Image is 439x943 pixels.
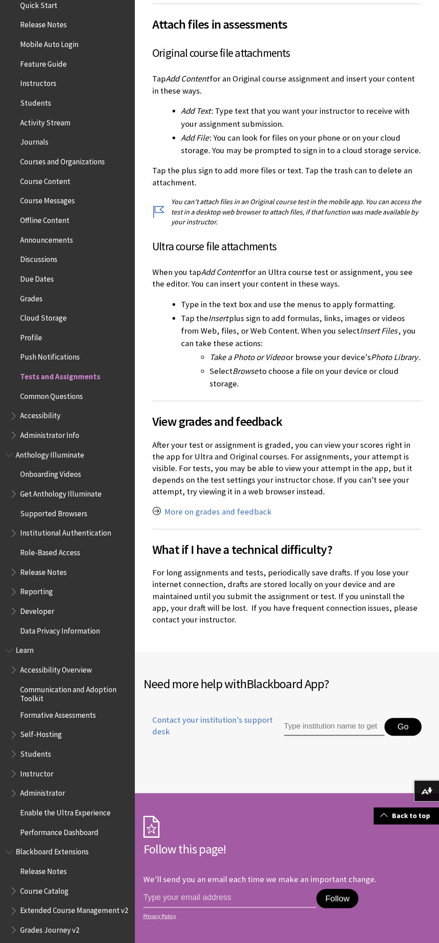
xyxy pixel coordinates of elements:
[20,623,100,635] span: Data Privacy Information
[143,815,159,838] img: Subscription Icon
[181,105,421,130] li: : Type text that you want your instructor to receive with your assignment submission.
[20,408,60,420] span: Accessibility
[384,718,422,736] button: Go
[20,428,79,440] span: Administrator Info
[20,350,80,362] span: Push Notifications
[20,766,53,778] span: Instructor
[20,154,105,166] span: Courses and Organizations
[143,840,412,858] h2: Follow this page!
[20,707,96,720] span: Formative Assessments
[232,366,258,376] span: Browse
[16,844,89,857] span: Blackboard Extensions
[181,106,211,116] span: Add Text
[20,95,51,107] span: Students
[152,45,421,62] h3: Original course file attachments
[20,17,67,30] span: Release Notes
[181,312,421,390] li: Tap the plus sign to add formulas, links, images or videos from Web, files, or Web Content. When ...
[143,874,376,884] p: We'll send you an email each time we make an important change.
[152,412,421,431] span: View grades and feedback
[152,567,421,626] p: For long assignments and tests, periodically save drafts. If you lose your internet connection, d...
[143,674,430,693] h2: Need more help with ?
[152,266,421,290] p: When you tap for an Ultra course test or assignment, you see the editor. You can insert your cont...
[20,922,79,934] span: Grades Journey v2
[20,193,75,206] span: Course Messages
[246,676,324,692] span: Blackboard App
[20,330,42,342] span: Profile
[16,643,34,655] span: Learn
[152,165,421,188] p: Tap the plus sign to add more files or text. Tap the trash can to delete an attachment.
[20,486,102,498] span: Get Anthology Illuminate
[20,252,57,264] span: Discussions
[20,825,99,837] span: Performance Dashboard
[208,313,228,323] span: Insert
[181,132,421,157] li: : You can look for files on your phone or on your cloud storage. You may be prompted to sign in t...
[210,352,285,362] span: Take a Photo or Video
[181,298,421,311] li: Type in the text box and use the menus to apply formatting.
[164,506,271,517] a: More on grades and feedback
[20,37,78,49] span: Mobile Auto Login
[152,238,421,255] h3: Ultra course file attachments
[20,727,62,739] span: Self-Hosting
[20,584,53,596] span: Reporting
[201,267,244,277] span: Add Content
[143,714,283,748] a: Contact your institution's support desk
[20,56,67,69] span: Feature Guide
[20,174,70,186] span: Course Content
[20,545,80,557] span: Role-Based Access
[181,133,209,143] span: Add File
[20,467,81,479] span: Onboarding Videos
[20,389,83,401] span: Common Questions
[152,73,421,96] p: Tap for an Original course assignment and insert your content in these ways.
[20,682,128,703] span: Communication and Adoption Toolkit
[316,889,358,909] button: Follow
[152,540,421,559] span: What if I have a technical difficulty?
[20,805,111,817] span: Enable the Ultra Experience
[20,76,56,88] span: Instructors
[20,565,67,577] span: Release Notes
[371,352,418,362] span: Photo Library
[152,439,421,498] p: After your test or assignment is graded, you can view your scores right in the app for Ultra and ...
[374,807,439,824] a: Back to top
[20,746,51,759] span: Students
[20,213,69,225] span: Offline Content
[20,903,128,915] span: Extended Course Management v2
[152,15,421,34] span: Attach files in assessments
[20,232,73,244] span: Announcements
[20,369,100,381] span: Tests and Assignments
[20,135,48,147] span: Journals
[152,197,421,227] p: You can't attach files in an Original course test in the mobile app. You can access the test in a...
[20,864,67,876] span: Release Notes
[210,351,421,364] li: or browse your device's .
[5,643,129,840] nav: Book outline for Blackboard Learn Help
[166,73,209,84] span: Add Content
[284,718,384,736] input: Type institution name to get support
[143,714,283,737] span: Contact your institution's support desk
[20,310,67,322] span: Cloud Storage
[16,447,84,459] span: Anthology Illuminate
[20,662,92,674] span: Accessibility Overview
[143,913,409,919] a: Privacy Policy
[20,604,54,616] span: Developer
[20,526,111,538] span: Institutional Authentication
[20,786,65,798] span: Administrator
[20,291,43,303] span: Grades
[20,883,69,896] span: Course Catalog
[143,889,316,908] input: email address
[210,365,421,390] li: Select to choose a file on your device or cloud storage.
[5,447,129,639] nav: Book outline for Anthology Illuminate
[20,115,70,127] span: Activity Stream
[20,506,87,518] span: Supported Browsers
[360,326,397,336] span: Insert Files
[20,271,54,283] span: Due Dates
